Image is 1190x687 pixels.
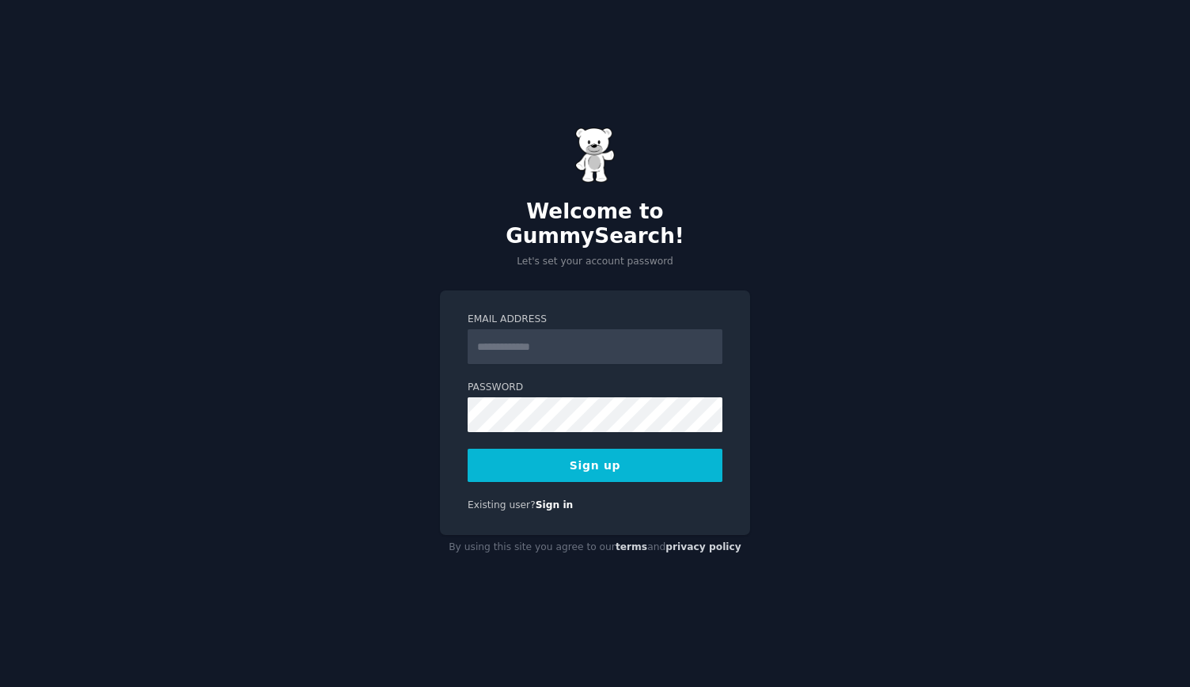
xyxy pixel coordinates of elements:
[468,381,722,395] label: Password
[440,199,750,249] h2: Welcome to GummySearch!
[616,541,647,552] a: terms
[468,449,722,482] button: Sign up
[440,255,750,269] p: Let's set your account password
[536,499,574,511] a: Sign in
[468,499,536,511] span: Existing user?
[665,541,741,552] a: privacy policy
[440,535,750,560] div: By using this site you agree to our and
[468,313,722,327] label: Email Address
[575,127,615,183] img: Gummy Bear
